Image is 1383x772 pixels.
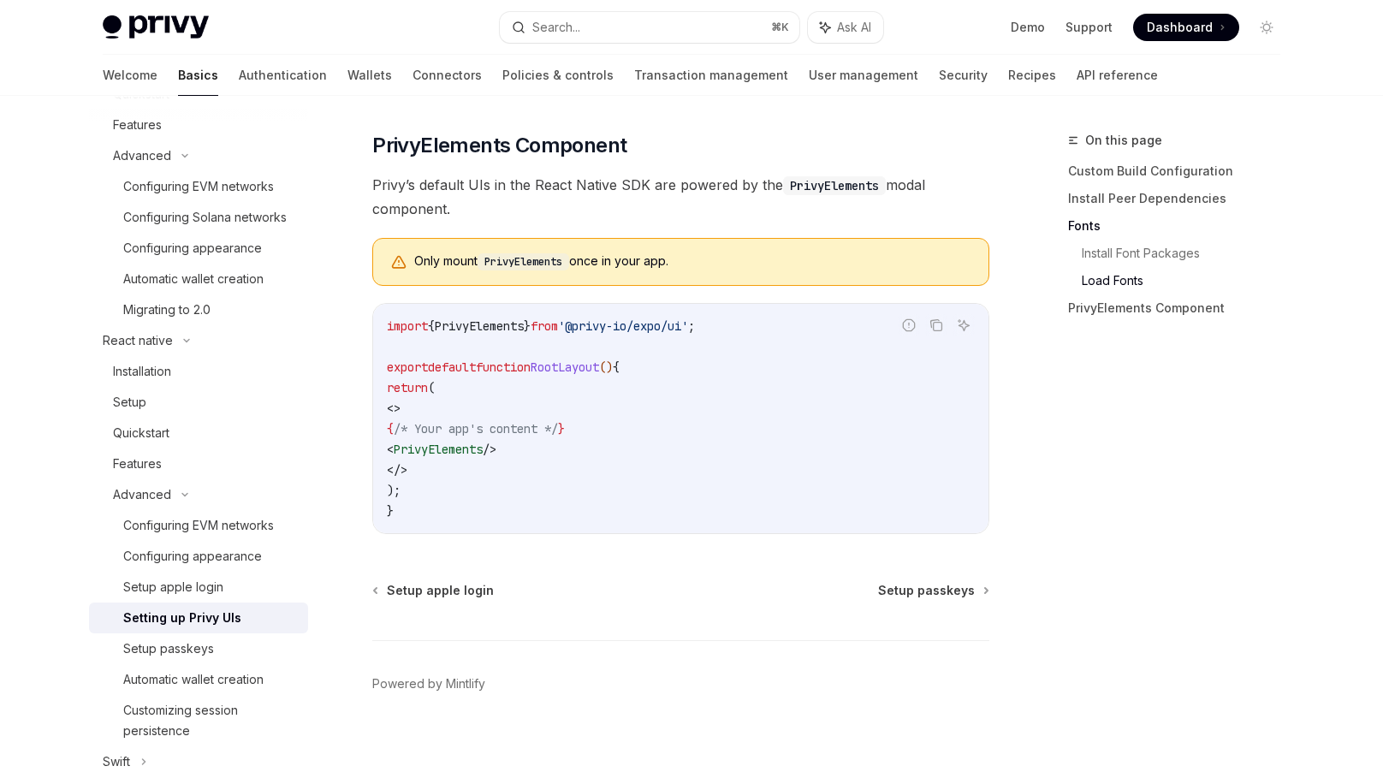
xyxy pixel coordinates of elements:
span: </> [387,462,407,478]
span: } [524,318,531,334]
div: Configuring appearance [123,546,262,567]
div: Advanced [113,484,171,505]
span: Ask AI [837,19,871,36]
div: Migrating to 2.0 [123,300,211,320]
a: Recipes [1008,55,1056,96]
div: Configuring Solana networks [123,207,287,228]
span: /> [483,442,496,457]
button: Report incorrect code [898,314,920,336]
span: ⌘ K [771,21,789,34]
span: } [387,503,394,519]
a: Setup passkeys [89,633,308,664]
a: Configuring Solana networks [89,202,308,233]
a: Setup passkeys [878,582,988,599]
span: default [428,359,476,375]
span: { [387,421,394,436]
span: PrivyElements Component [372,132,626,159]
span: { [428,318,435,334]
div: Configuring EVM networks [123,515,274,536]
div: Automatic wallet creation [123,669,264,690]
span: } [558,421,565,436]
a: Features [89,448,308,479]
a: Quickstart [89,418,308,448]
div: Configuring appearance [123,238,262,258]
a: Installation [89,356,308,387]
span: RootLayout [531,359,599,375]
a: Wallets [347,55,392,96]
a: Custom Build Configuration [1068,157,1294,185]
div: Customizing session persistence [123,700,298,741]
a: Dashboard [1133,14,1239,41]
a: Policies & controls [502,55,614,96]
span: { [613,359,620,375]
a: Support [1065,19,1113,36]
button: Ask AI [808,12,883,43]
a: Fonts [1068,212,1294,240]
a: Install Font Packages [1082,240,1294,267]
div: Search... [532,17,580,38]
div: Setup passkeys [123,638,214,659]
a: Customizing session persistence [89,695,308,746]
div: Features [113,115,162,135]
span: export [387,359,428,375]
span: '@privy-io/expo/ui' [558,318,688,334]
span: ); [387,483,401,498]
a: Setup apple login [89,572,308,603]
button: Ask AI [953,314,975,336]
div: Setting up Privy UIs [123,608,241,628]
a: Setting up Privy UIs [89,603,308,633]
div: Features [113,454,162,474]
a: Setup [89,387,308,418]
div: Installation [113,361,171,382]
div: Configuring EVM networks [123,176,274,197]
span: PrivyElements [394,442,483,457]
code: PrivyElements [478,253,569,270]
a: Automatic wallet creation [89,264,308,294]
div: React native [103,330,173,351]
svg: Warning [390,254,407,271]
a: Automatic wallet creation [89,664,308,695]
a: Configuring EVM networks [89,171,308,202]
span: PrivyElements [435,318,524,334]
div: Setup apple login [123,577,223,597]
span: Setup passkeys [878,582,975,599]
a: Security [939,55,988,96]
span: () [599,359,613,375]
span: return [387,380,428,395]
a: API reference [1077,55,1158,96]
div: Setup [113,392,146,413]
a: Configuring appearance [89,541,308,572]
div: Swift [103,751,130,772]
a: Connectors [413,55,482,96]
a: Demo [1011,19,1045,36]
a: User management [809,55,918,96]
span: ( [428,380,435,395]
a: Authentication [239,55,327,96]
button: Search...⌘K [500,12,799,43]
a: Transaction management [634,55,788,96]
button: Toggle dark mode [1253,14,1280,41]
span: Setup apple login [387,582,494,599]
a: Migrating to 2.0 [89,294,308,325]
a: Basics [178,55,218,96]
a: Configuring appearance [89,233,308,264]
div: Advanced [113,145,171,166]
span: function [476,359,531,375]
div: Automatic wallet creation [123,269,264,289]
span: < [387,442,394,457]
a: Features [89,110,308,140]
img: light logo [103,15,209,39]
div: Quickstart [113,423,169,443]
span: Dashboard [1147,19,1213,36]
a: Configuring EVM networks [89,510,308,541]
span: import [387,318,428,334]
span: <> [387,401,401,416]
span: from [531,318,558,334]
a: Welcome [103,55,157,96]
button: Copy the contents from the code block [925,314,947,336]
span: /* Your app's content */ [394,421,558,436]
a: PrivyElements Component [1068,294,1294,322]
span: Privy’s default UIs in the React Native SDK are powered by the modal component. [372,173,989,221]
span: ; [688,318,695,334]
code: PrivyElements [783,176,886,195]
